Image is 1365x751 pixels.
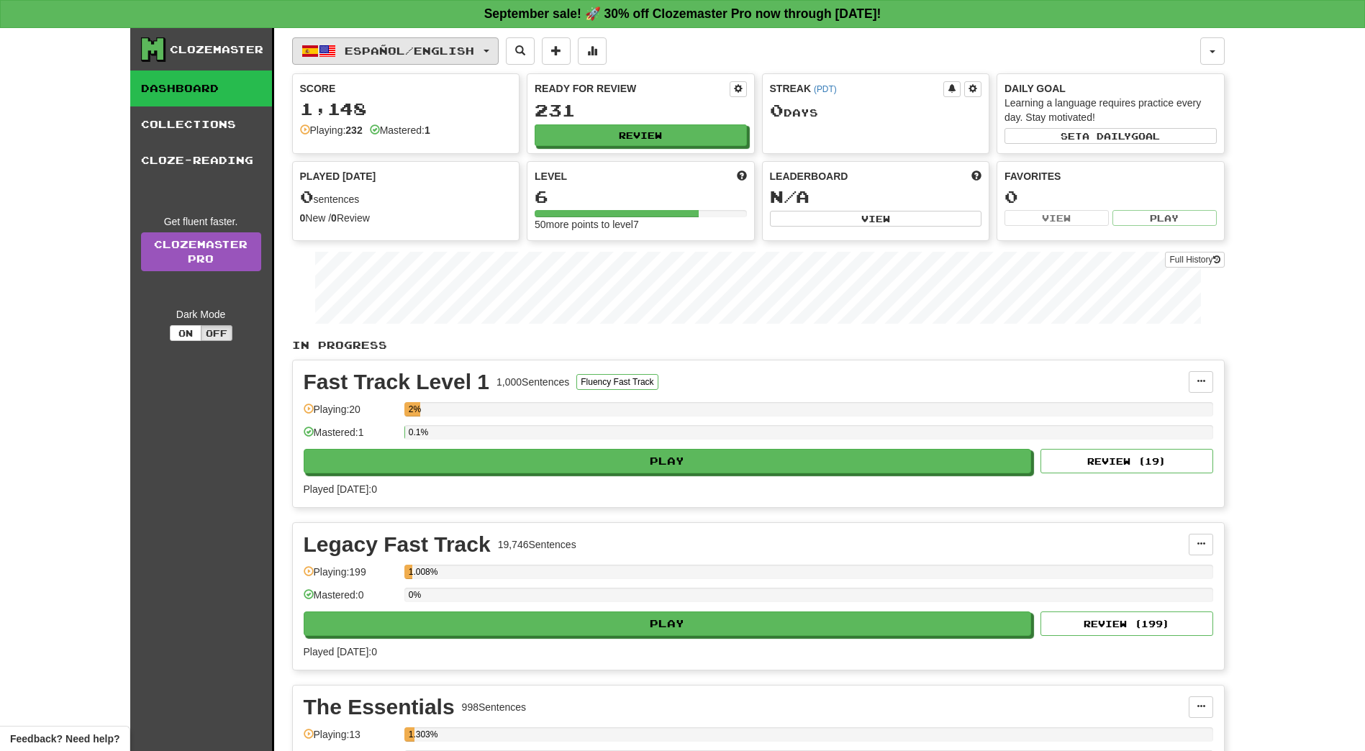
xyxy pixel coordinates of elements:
button: Play [304,449,1032,473]
span: Open feedback widget [10,732,119,746]
button: Full History [1165,252,1224,268]
div: Mastered: 1 [304,425,397,449]
button: View [1005,210,1109,226]
span: This week in points, UTC [971,169,981,183]
button: On [170,325,201,341]
strong: 232 [345,124,362,136]
span: Played [DATE] [300,169,376,183]
div: Mastered: 0 [304,588,397,611]
div: 998 Sentences [462,700,527,714]
button: Review [535,124,747,146]
span: Played [DATE]: 0 [304,646,377,657]
div: Mastered: [370,123,430,137]
span: Played [DATE]: 0 [304,483,377,495]
button: Review (199) [1040,611,1213,636]
button: More stats [578,37,607,65]
a: Collections [130,106,272,142]
a: Cloze-Reading [130,142,272,178]
button: Español/English [292,37,499,65]
div: sentences [300,188,512,206]
div: Learning a language requires practice every day. Stay motivated! [1005,96,1217,124]
div: 231 [535,101,747,119]
div: 6 [535,188,747,206]
div: Ready for Review [535,81,730,96]
strong: 0 [300,212,306,224]
div: 1,000 Sentences [496,375,569,389]
div: Playing: 13 [304,727,397,751]
button: Seta dailygoal [1005,128,1217,144]
button: Play [1112,210,1217,226]
strong: September sale! 🚀 30% off Clozemaster Pro now through [DATE]! [484,6,881,21]
div: Playing: 199 [304,565,397,588]
div: Daily Goal [1005,81,1217,96]
div: 0 [1005,188,1217,206]
a: (PDT) [814,84,837,94]
span: Level [535,169,567,183]
div: Playing: 20 [304,402,397,426]
span: a daily [1082,131,1131,141]
div: New / Review [300,211,512,225]
strong: 0 [331,212,337,224]
div: Legacy Fast Track [304,534,491,555]
span: Score more points to level up [737,169,747,183]
span: Leaderboard [770,169,848,183]
div: Playing: [300,123,363,137]
div: Favorites [1005,169,1217,183]
div: 1,148 [300,100,512,118]
strong: 1 [425,124,430,136]
button: Review (19) [1040,449,1213,473]
button: Search sentences [506,37,535,65]
div: 1.303% [409,727,414,742]
div: 19,746 Sentences [498,537,576,552]
div: Dark Mode [141,307,261,322]
button: Play [304,611,1032,636]
div: The Essentials [304,696,455,718]
div: 50 more points to level 7 [535,217,747,232]
span: 0 [770,100,784,120]
button: View [770,211,982,227]
div: Clozemaster [170,42,263,57]
div: 2% [409,402,420,417]
div: Streak [770,81,944,96]
span: Español / English [345,45,474,57]
p: In Progress [292,338,1225,352]
a: Dashboard [130,70,272,106]
div: Get fluent faster. [141,214,261,229]
a: ClozemasterPro [141,232,261,271]
button: Off [201,325,232,341]
div: 1.008% [409,565,412,579]
span: 0 [300,186,314,206]
div: Fast Track Level 1 [304,371,490,393]
button: Add sentence to collection [542,37,571,65]
button: Fluency Fast Track [576,374,658,390]
span: N/A [770,186,810,206]
div: Score [300,81,512,96]
div: Day s [770,101,982,120]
